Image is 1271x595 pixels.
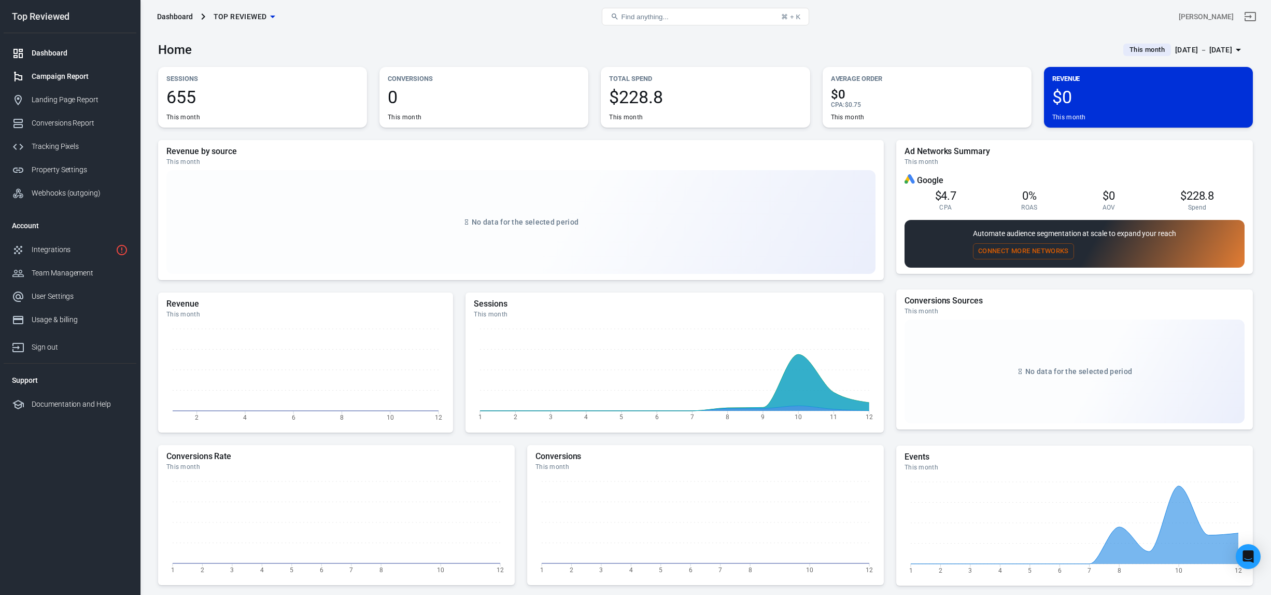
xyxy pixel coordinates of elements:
[1103,189,1115,202] span: $0
[905,463,1245,472] div: This month
[909,566,913,574] tspan: 1
[4,285,136,308] a: User Settings
[1052,88,1245,106] span: $0
[1125,45,1169,55] span: This month
[166,113,200,121] div: This month
[4,238,136,261] a: Integrations
[690,413,694,421] tspan: 7
[260,566,264,573] tspan: 4
[4,158,136,182] a: Property Settings
[4,331,136,359] a: Sign out
[973,243,1074,259] button: Connect More Networks
[4,261,136,285] a: Team Management
[602,8,809,25] button: Find anything...⌘ + K
[388,73,580,84] p: Conversions
[1103,203,1115,212] span: AOV
[939,203,952,212] span: CPA
[1238,4,1263,29] a: Sign out
[866,413,873,421] tspan: 12
[1028,566,1032,574] tspan: 5
[535,463,875,471] div: This month
[158,43,192,57] h3: Home
[514,413,517,421] tspan: 2
[292,413,295,421] tspan: 6
[1052,113,1086,121] div: This month
[4,182,136,205] a: Webhooks (outgoing)
[609,88,801,106] span: $228.8
[609,73,801,84] p: Total Spend
[32,164,128,175] div: Property Settings
[939,566,942,574] tspan: 2
[1022,189,1037,202] span: 0%
[166,158,875,166] div: This month
[718,566,722,573] tspan: 7
[230,566,234,573] tspan: 3
[781,13,800,21] div: ⌘ + K
[388,88,580,106] span: 0
[340,413,344,421] tspan: 8
[535,451,875,462] h5: Conversions
[166,299,445,309] h5: Revenue
[497,566,504,573] tspan: 12
[290,566,293,573] tspan: 5
[243,413,247,421] tspan: 4
[166,146,875,157] h5: Revenue by source
[549,413,553,421] tspan: 3
[166,451,506,462] h5: Conversions Rate
[4,41,136,65] a: Dashboard
[32,291,128,302] div: User Settings
[1175,566,1182,574] tspan: 10
[32,141,128,152] div: Tracking Pixels
[866,566,873,573] tspan: 12
[157,11,193,22] div: Dashboard
[4,65,136,88] a: Campaign Report
[831,101,845,108] span: CPA :
[32,94,128,105] div: Landing Page Report
[478,413,482,421] tspan: 1
[166,73,359,84] p: Sessions
[4,213,136,238] li: Account
[621,13,668,21] span: Find anything...
[655,413,659,421] tspan: 6
[968,566,972,574] tspan: 3
[209,7,279,26] button: Top Reviewed
[214,10,267,23] span: Top Reviewed
[806,566,813,573] tspan: 10
[166,463,506,471] div: This month
[609,113,643,121] div: This month
[472,218,578,226] span: No data for the selected period
[1180,189,1214,202] span: $228.8
[830,413,838,421] tspan: 11
[437,566,444,573] tspan: 10
[4,88,136,112] a: Landing Page Report
[4,12,136,21] div: Top Reviewed
[659,566,662,573] tspan: 5
[585,413,588,421] tspan: 4
[1025,367,1132,376] span: No data for the selected period
[320,566,323,573] tspan: 6
[905,146,1245,157] h5: Ad Networks Summary
[973,228,1176,239] p: Automate audience segmentation at scale to expand your reach
[935,189,957,202] span: $4.7
[1115,41,1253,59] button: This month[DATE] － [DATE]
[388,113,421,121] div: This month
[831,113,865,121] div: This month
[32,188,128,199] div: Webhooks (outgoing)
[726,413,730,421] tspan: 8
[1175,44,1232,57] div: [DATE] － [DATE]
[195,413,199,421] tspan: 2
[32,48,128,59] div: Dashboard
[905,158,1245,166] div: This month
[1058,566,1062,574] tspan: 6
[905,174,1245,186] div: Google
[905,296,1245,306] h5: Conversions Sources
[1118,566,1121,574] tspan: 8
[831,88,1023,101] span: $0
[32,314,128,325] div: Usage & billing
[32,118,128,129] div: Conversions Report
[689,566,693,573] tspan: 6
[379,566,383,573] tspan: 8
[749,566,752,573] tspan: 8
[166,88,359,106] span: 655
[998,566,1002,574] tspan: 4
